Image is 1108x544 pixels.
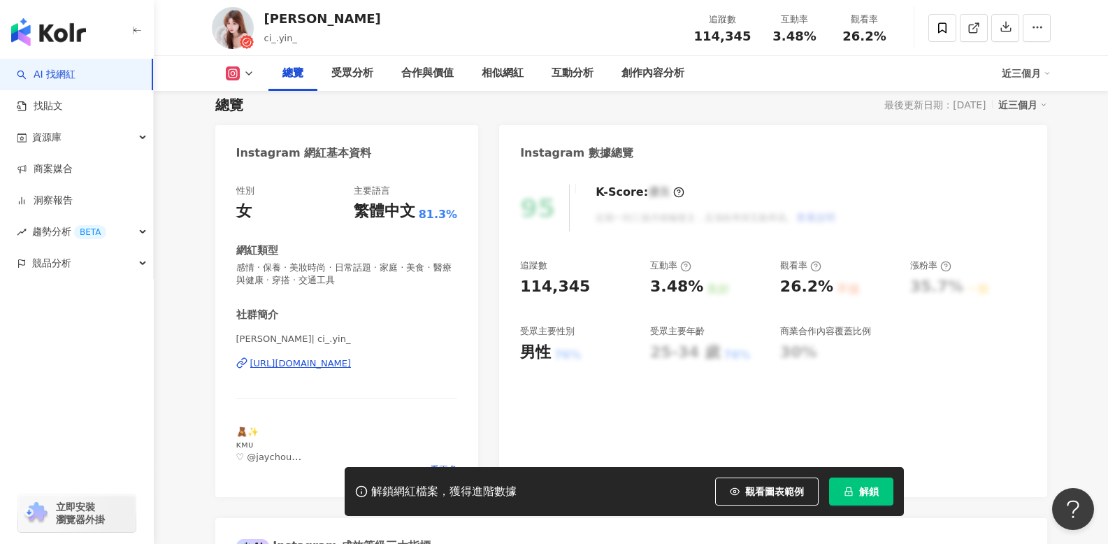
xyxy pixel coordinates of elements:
[772,29,816,43] span: 3.48%
[780,259,821,272] div: 觀看率
[780,325,871,338] div: 商業合作內容覆蓋比例
[236,333,458,345] span: [PERSON_NAME]| ci_.yin_
[520,259,547,272] div: 追蹤數
[780,276,833,298] div: 26.2%
[32,216,106,248] span: 趨勢分析
[354,201,415,222] div: 繁體中文
[236,201,252,222] div: 女
[17,194,73,208] a: 洞察報告
[715,478,819,506] button: 觀看圖表範例
[236,308,278,322] div: 社群簡介
[621,65,684,82] div: 創作內容分析
[282,65,303,82] div: 總覽
[884,99,986,110] div: 最後更新日期：[DATE]
[520,145,633,161] div: Instagram 數據總覽
[11,18,86,46] img: logo
[552,65,593,82] div: 互動分析
[401,65,454,82] div: 合作與價值
[650,325,705,338] div: 受眾主要年齡
[650,276,703,298] div: 3.48%
[32,122,62,153] span: 資源庫
[520,276,590,298] div: 114,345
[520,342,551,364] div: 男性
[354,185,390,197] div: 主要語言
[430,464,457,476] span: 看更多
[650,259,691,272] div: 互動率
[250,357,352,370] div: [URL][DOMAIN_NAME]
[236,243,278,258] div: 網紅類型
[236,357,458,370] a: [URL][DOMAIN_NAME]
[419,207,458,222] span: 81.3%
[264,33,297,43] span: ci_.yin_
[371,485,517,499] div: 解鎖網紅檔案，獲得進階數據
[236,427,406,475] span: 🧸✨ ᴋᴍᴜ ♡ @jaychou 📩[EMAIL_ADDRESS][DOMAIN_NAME]
[236,262,458,287] span: 感情 · 保養 · 美妝時尚 · 日常話題 · 家庭 · 美食 · 醫療與健康 · 穿搭 · 交通工具
[694,13,751,27] div: 追蹤數
[56,501,105,526] span: 立即安裝 瀏覽器外掛
[520,325,575,338] div: 受眾主要性別
[236,145,372,161] div: Instagram 網紅基本資料
[859,486,879,497] span: 解鎖
[829,478,893,506] button: 解鎖
[18,494,136,532] a: chrome extension立即安裝 瀏覽器外掛
[17,68,75,82] a: searchAI 找網紅
[910,259,951,272] div: 漲粉率
[331,65,373,82] div: 受眾分析
[17,227,27,237] span: rise
[32,248,71,279] span: 競品分析
[22,502,50,524] img: chrome extension
[768,13,821,27] div: 互動率
[236,185,254,197] div: 性別
[212,7,254,49] img: KOL Avatar
[596,185,684,200] div: K-Score :
[1002,62,1051,85] div: 近三個月
[17,162,73,176] a: 商案媒合
[482,65,524,82] div: 相似網紅
[17,99,63,113] a: 找貼文
[264,10,381,27] div: [PERSON_NAME]
[74,225,106,239] div: BETA
[694,29,751,43] span: 114,345
[998,96,1047,114] div: 近三個月
[745,486,804,497] span: 觀看圖表範例
[838,13,891,27] div: 觀看率
[844,487,854,496] span: lock
[842,29,886,43] span: 26.2%
[215,95,243,115] div: 總覽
